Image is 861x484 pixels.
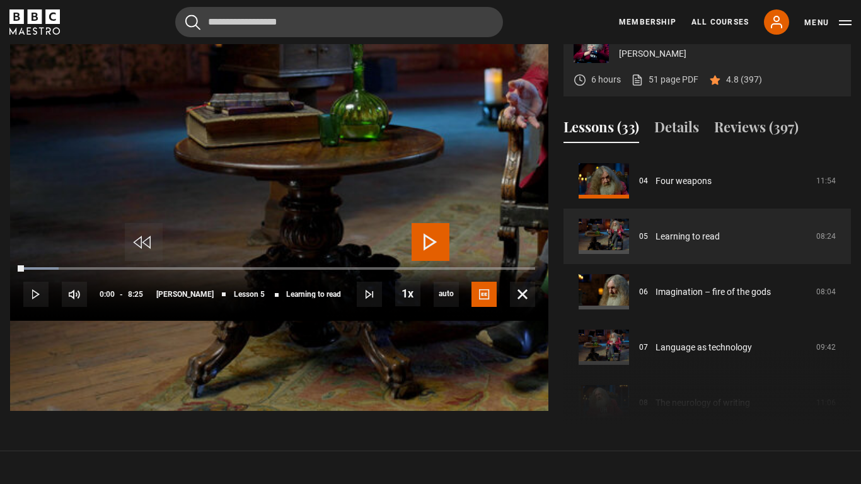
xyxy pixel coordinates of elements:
span: 8:25 [128,283,143,306]
button: Submit the search query [185,14,200,30]
button: Next Lesson [357,282,382,307]
button: Details [654,117,699,143]
svg: BBC Maestro [9,9,60,35]
a: Imagination – fire of the gods [656,285,771,299]
span: [PERSON_NAME] [156,291,214,298]
button: Mute [62,282,87,307]
p: [PERSON_NAME] [619,47,841,60]
span: 0:00 [100,283,115,306]
video-js: Video Player [10,18,548,320]
button: Reviews (397) [714,117,799,143]
a: Membership [619,16,676,28]
a: All Courses [691,16,749,28]
div: Current quality: 720p [434,282,459,307]
button: Playback Rate [395,281,420,306]
button: Fullscreen [510,282,535,307]
button: Play [23,282,49,307]
a: Language as technology [656,341,752,354]
button: Toggle navigation [804,16,852,29]
div: Progress Bar [23,267,535,270]
a: 51 page PDF [631,73,698,86]
a: Learning to read [656,230,720,243]
span: Learning to read [286,291,341,298]
button: Captions [471,282,497,307]
a: Four weapons [656,175,712,188]
span: - [120,290,123,299]
p: 6 hours [591,73,621,86]
span: Lesson 5 [234,291,265,298]
input: Search [175,7,503,37]
button: Lessons (33) [563,117,639,143]
p: 4.8 (397) [726,73,762,86]
span: auto [434,282,459,307]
